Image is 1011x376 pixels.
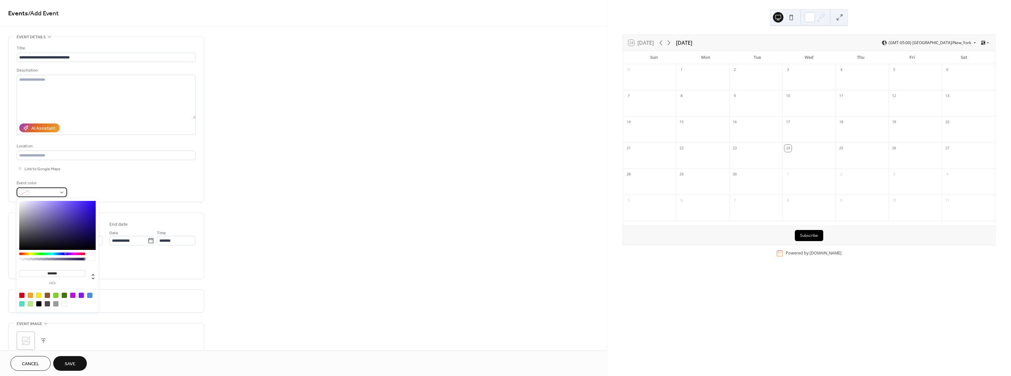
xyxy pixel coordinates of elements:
div: #FFFFFF [62,301,67,306]
div: Mon [680,51,731,64]
div: Location [17,143,194,150]
div: 15 [678,119,685,126]
span: Cancel [22,361,39,368]
div: 17 [784,119,792,126]
div: Title [17,45,194,52]
div: #000000 [36,301,41,306]
div: 30 [731,171,738,178]
span: Time [157,230,166,237]
div: 3 [784,66,792,74]
span: / Add Event [28,7,59,20]
div: 11 [838,92,845,100]
div: Event color [17,180,66,187]
span: Date [109,230,118,237]
div: 4 [944,171,951,178]
div: 2 [838,171,845,178]
div: 22 [678,145,685,152]
button: AI Assistant [19,123,60,132]
span: Link to Google Maps [24,166,60,172]
div: #F5A623 [28,293,33,298]
div: 10 [891,197,898,204]
div: 27 [944,145,951,152]
div: ; [17,332,35,350]
div: Thu [835,51,886,64]
div: 26 [891,145,898,152]
div: 11 [944,197,951,204]
div: #B8E986 [28,301,33,306]
div: #50E3C2 [19,301,24,306]
div: 24 [784,145,792,152]
div: 1 [678,66,685,74]
div: #8B572A [45,293,50,298]
div: Wed [783,51,835,64]
label: hex [19,282,85,285]
span: Event image [17,320,42,327]
div: 10 [784,92,792,100]
div: #D0021B [19,293,24,298]
div: Sat [938,51,990,64]
div: Powered by [786,250,842,256]
div: 2 [731,66,738,74]
div: 7 [731,197,738,204]
button: Save [53,356,87,371]
div: 3 [891,171,898,178]
div: #417505 [62,293,67,298]
a: Events [8,7,28,20]
div: Fri [887,51,938,64]
div: 23 [731,145,738,152]
div: 14 [625,119,632,126]
div: 9 [731,92,738,100]
button: Subscribe [795,230,823,241]
div: Tue [731,51,783,64]
div: 9 [838,197,845,204]
div: 4 [838,66,845,74]
div: 20 [944,119,951,126]
div: 8 [784,197,792,204]
div: 29 [678,171,685,178]
div: 8 [678,92,685,100]
div: #F8E71C [36,293,41,298]
div: End date [109,221,128,228]
a: [DOMAIN_NAME] [810,250,842,256]
button: Cancel [10,356,51,371]
div: 25 [838,145,845,152]
div: #9013FE [79,293,84,298]
div: 31 [625,66,632,74]
div: #4A90E2 [87,293,92,298]
div: 7 [625,92,632,100]
span: Save [65,361,75,368]
div: 18 [838,119,845,126]
div: Description [17,67,194,74]
div: #7ED321 [53,293,58,298]
div: 6 [944,66,951,74]
div: 12 [891,92,898,100]
span: Event details [17,34,46,41]
span: (GMT-05:00) [GEOGRAPHIC_DATA]/New_York [889,41,971,45]
div: 21 [625,145,632,152]
div: 6 [678,197,685,204]
div: 13 [944,92,951,100]
div: AI Assistant [31,125,55,132]
div: 5 [625,197,632,204]
div: 1 [784,171,792,178]
div: #9B9B9B [53,301,58,306]
div: 28 [625,171,632,178]
div: 19 [891,119,898,126]
div: 16 [731,119,738,126]
div: 5 [891,66,898,74]
div: [DATE] [676,39,692,47]
div: #BD10E0 [70,293,75,298]
div: #4A4A4A [45,301,50,306]
div: Sun [628,51,680,64]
